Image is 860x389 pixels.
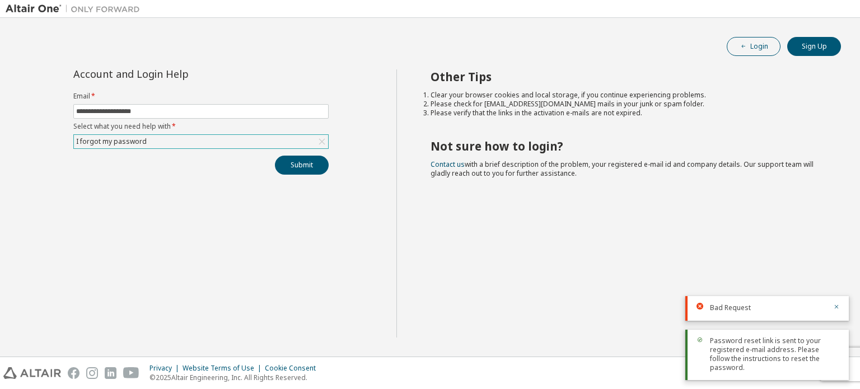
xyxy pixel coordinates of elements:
label: Select what you need help with [73,122,329,131]
button: Submit [275,156,329,175]
span: with a brief description of the problem, your registered e-mail id and company details. Our suppo... [431,160,814,178]
img: altair_logo.svg [3,367,61,379]
img: instagram.svg [86,367,98,379]
div: I forgot my password [74,135,148,148]
p: © 2025 Altair Engineering, Inc. All Rights Reserved. [149,373,322,382]
div: Website Terms of Use [183,364,265,373]
button: Sign Up [787,37,841,56]
div: Cookie Consent [265,364,322,373]
button: Login [727,37,780,56]
h2: Other Tips [431,69,821,84]
span: Password reset link is sent to your registered e-mail address. Please follow the instructions to ... [710,336,840,372]
div: I forgot my password [74,135,328,148]
li: Clear your browser cookies and local storage, if you continue experiencing problems. [431,91,821,100]
img: Altair One [6,3,146,15]
div: Account and Login Help [73,69,278,78]
label: Email [73,92,329,101]
img: linkedin.svg [105,367,116,379]
div: Privacy [149,364,183,373]
a: Contact us [431,160,465,169]
li: Please verify that the links in the activation e-mails are not expired. [431,109,821,118]
span: Bad Request [710,303,751,312]
img: youtube.svg [123,367,139,379]
img: facebook.svg [68,367,80,379]
h2: Not sure how to login? [431,139,821,153]
li: Please check for [EMAIL_ADDRESS][DOMAIN_NAME] mails in your junk or spam folder. [431,100,821,109]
